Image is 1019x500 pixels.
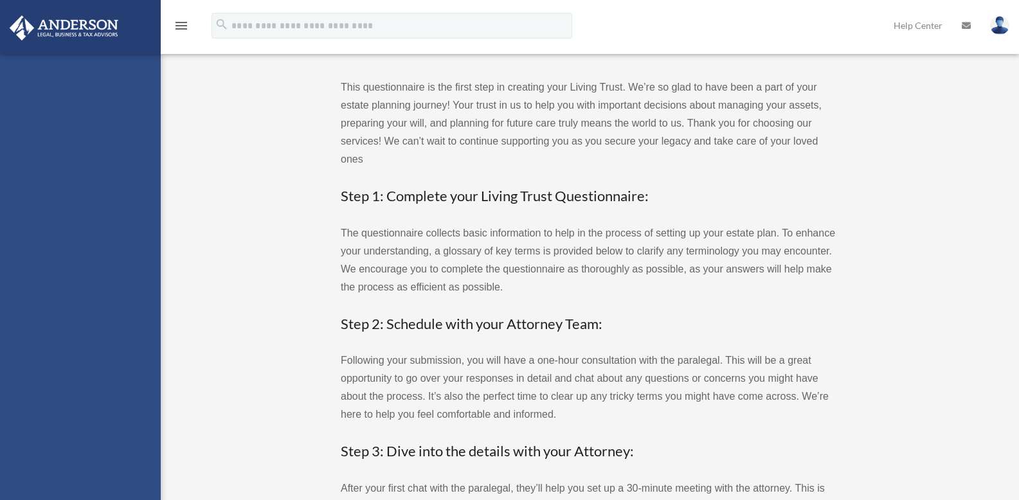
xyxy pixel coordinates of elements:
h3: Step 3: Dive into the details with your Attorney: [341,442,836,461]
a: menu [174,22,189,33]
h3: Step 2: Schedule with your Attorney Team: [341,314,836,334]
p: Following your submission, you will have a one-hour consultation with the paralegal. This will be... [341,352,836,424]
i: search [215,17,229,31]
h3: Step 1: Complete your Living Trust Questionnaire: [341,186,836,206]
p: The questionnaire collects basic information to help in the process of setting up your estate pla... [341,224,836,296]
i: menu [174,18,189,33]
p: This questionnaire is the first step in creating your Living Trust. We’re so glad to have been a ... [341,78,836,168]
img: Anderson Advisors Platinum Portal [6,15,122,40]
img: User Pic [990,16,1009,35]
